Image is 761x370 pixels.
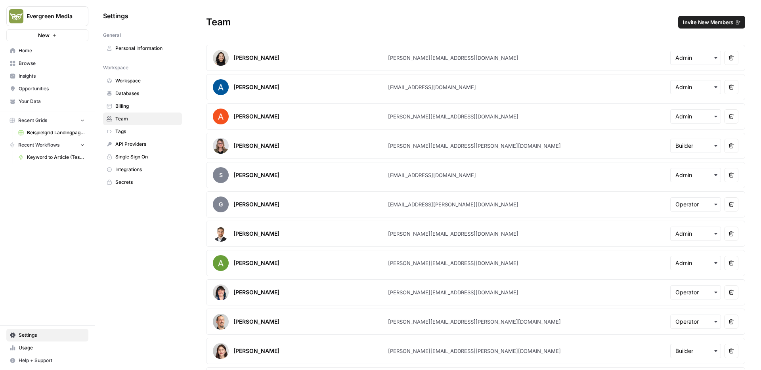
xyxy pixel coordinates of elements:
input: Operator [675,200,716,208]
div: [PERSON_NAME][EMAIL_ADDRESS][PERSON_NAME][DOMAIN_NAME] [388,318,561,326]
button: Help + Support [6,354,88,367]
a: Insights [6,70,88,82]
div: [PERSON_NAME] [233,347,279,355]
button: Recent Grids [6,114,88,126]
div: [PERSON_NAME] [233,230,279,238]
div: Team [190,16,761,29]
a: Single Sign On [103,151,182,163]
div: [PERSON_NAME][EMAIL_ADDRESS][DOMAIN_NAME] [388,113,518,120]
button: Invite New Members [678,16,745,29]
input: Admin [675,54,716,62]
input: Builder [675,142,716,150]
span: Opportunities [19,85,85,92]
span: Evergreen Media [27,12,75,20]
span: Single Sign On [115,153,178,160]
div: [PERSON_NAME] [233,171,279,179]
div: [EMAIL_ADDRESS][PERSON_NAME][DOMAIN_NAME] [388,200,518,208]
a: Keyword to Article (Testversion Silja) [15,151,88,164]
a: Workspace [103,74,182,87]
div: [PERSON_NAME] [233,113,279,120]
a: Browse [6,57,88,70]
span: Browse [19,60,85,67]
span: Workspace [115,77,178,84]
div: [PERSON_NAME] [233,200,279,208]
button: New [6,29,88,41]
div: [PERSON_NAME][EMAIL_ADDRESS][PERSON_NAME][DOMAIN_NAME] [388,347,561,355]
div: [PERSON_NAME][EMAIL_ADDRESS][DOMAIN_NAME] [388,230,518,238]
span: Personal Information [115,45,178,52]
span: Secrets [115,179,178,186]
div: [PERSON_NAME] [233,318,279,326]
div: [PERSON_NAME][EMAIL_ADDRESS][DOMAIN_NAME] [388,54,518,62]
a: Team [103,113,182,125]
div: [PERSON_NAME] [233,54,279,62]
span: New [38,31,50,39]
button: Workspace: Evergreen Media [6,6,88,26]
input: Admin [675,113,716,120]
div: [PERSON_NAME][EMAIL_ADDRESS][PERSON_NAME][DOMAIN_NAME] [388,142,561,150]
a: Databases [103,87,182,100]
span: API Providers [115,141,178,148]
span: Settings [103,11,128,21]
a: Secrets [103,176,182,189]
div: [PERSON_NAME][EMAIL_ADDRESS][DOMAIN_NAME] [388,288,518,296]
a: Your Data [6,95,88,108]
span: Your Data [19,98,85,105]
div: [EMAIL_ADDRESS][DOMAIN_NAME] [388,171,476,179]
div: [EMAIL_ADDRESS][DOMAIN_NAME] [388,83,476,91]
input: Admin [675,230,716,238]
input: Admin [675,171,716,179]
img: avatar [213,138,229,154]
div: [PERSON_NAME][EMAIL_ADDRESS][DOMAIN_NAME] [388,259,518,267]
a: Settings [6,329,88,341]
span: Integrations [115,166,178,173]
img: avatar [213,284,229,300]
span: Home [19,47,85,54]
span: S [213,167,229,183]
span: Workspace [103,64,128,71]
img: avatar [213,255,229,271]
span: Usage [19,344,85,351]
span: Team [115,115,178,122]
a: API Providers [103,138,182,151]
a: Opportunities [6,82,88,95]
span: Recent Grids [18,117,47,124]
span: Beispielgrid Landingpages mit HMTL-Struktur [27,129,85,136]
span: General [103,32,121,39]
span: G [213,196,229,212]
a: Usage [6,341,88,354]
div: [PERSON_NAME] [233,288,279,296]
a: Home [6,44,88,57]
button: Recent Workflows [6,139,88,151]
img: avatar [213,50,229,66]
span: Databases [115,90,178,97]
a: Integrations [103,163,182,176]
input: Operator [675,288,716,296]
span: Insights [19,72,85,80]
div: [PERSON_NAME] [233,259,279,267]
img: avatar [213,343,229,359]
div: [PERSON_NAME] [233,83,279,91]
img: Evergreen Media Logo [9,9,23,23]
a: Tags [103,125,182,138]
span: Invite New Members [683,18,733,26]
span: Billing [115,103,178,110]
img: avatar [213,226,229,242]
div: [PERSON_NAME] [233,142,279,150]
input: Builder [675,347,716,355]
a: Beispielgrid Landingpages mit HMTL-Struktur [15,126,88,139]
img: avatar [213,109,229,124]
span: Recent Workflows [18,141,59,149]
span: Settings [19,332,85,339]
input: Admin [675,83,716,91]
span: Keyword to Article (Testversion Silja) [27,154,85,161]
a: Personal Information [103,42,182,55]
img: avatar [213,79,229,95]
input: Admin [675,259,716,267]
span: Tags [115,128,178,135]
img: avatar [213,314,229,330]
a: Billing [103,100,182,113]
span: Help + Support [19,357,85,364]
input: Operator [675,318,716,326]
